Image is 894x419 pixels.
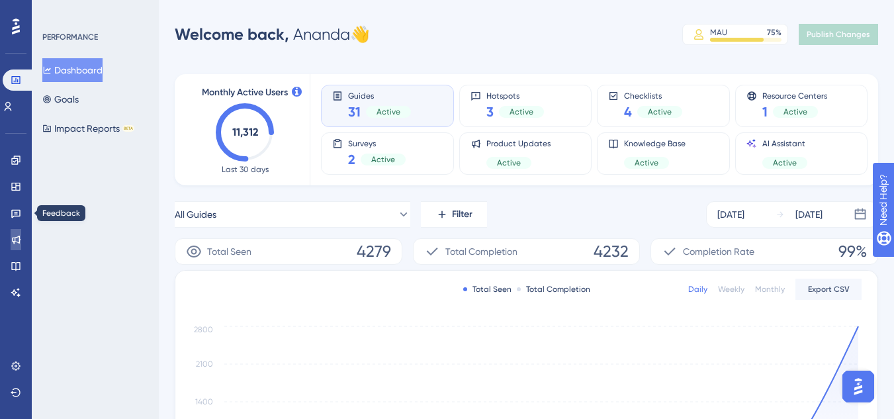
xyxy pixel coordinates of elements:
[635,158,658,168] span: Active
[377,107,400,117] span: Active
[624,103,632,121] span: 4
[421,201,487,228] button: Filter
[717,207,744,222] div: [DATE]
[463,284,512,295] div: Total Seen
[755,284,785,295] div: Monthly
[348,103,361,121] span: 31
[486,138,551,149] span: Product Updates
[232,126,258,138] text: 11,312
[497,158,521,168] span: Active
[795,279,862,300] button: Export CSV
[718,284,744,295] div: Weekly
[207,244,251,259] span: Total Seen
[196,359,213,369] tspan: 2100
[838,241,867,262] span: 99%
[194,325,213,334] tspan: 2800
[175,207,216,222] span: All Guides
[371,154,395,165] span: Active
[807,29,870,40] span: Publish Changes
[510,107,533,117] span: Active
[445,244,517,259] span: Total Completion
[42,116,134,140] button: Impact ReportsBETA
[517,284,590,295] div: Total Completion
[808,284,850,295] span: Export CSV
[42,58,103,82] button: Dashboard
[452,207,472,222] span: Filter
[486,103,494,121] span: 3
[773,158,797,168] span: Active
[175,24,289,44] span: Welcome back,
[486,91,544,100] span: Hotspots
[624,91,682,100] span: Checklists
[762,138,807,149] span: AI Assistant
[42,32,98,42] div: PERFORMANCE
[710,27,727,38] div: MAU
[42,87,79,111] button: Goals
[357,241,391,262] span: 4279
[348,138,406,148] span: Surveys
[122,125,134,132] div: BETA
[624,138,686,149] span: Knowledge Base
[594,241,629,262] span: 4232
[222,164,269,175] span: Last 30 days
[683,244,754,259] span: Completion Rate
[767,27,782,38] div: 75 %
[838,367,878,406] iframe: UserGuiding AI Assistant Launcher
[175,24,370,45] div: Ananda 👋
[688,284,707,295] div: Daily
[799,24,878,45] button: Publish Changes
[795,207,823,222] div: [DATE]
[202,85,288,101] span: Monthly Active Users
[175,201,410,228] button: All Guides
[348,91,411,100] span: Guides
[348,150,355,169] span: 2
[783,107,807,117] span: Active
[648,107,672,117] span: Active
[31,3,83,19] span: Need Help?
[762,91,827,100] span: Resource Centers
[195,397,213,406] tspan: 1400
[762,103,768,121] span: 1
